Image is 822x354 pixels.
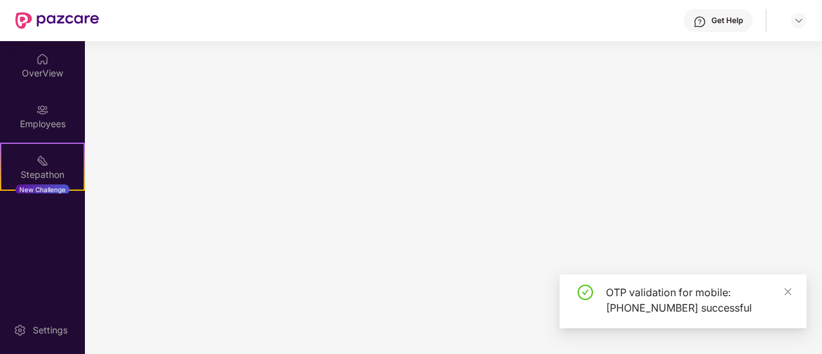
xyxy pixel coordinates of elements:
[1,168,84,181] div: Stepathon
[36,154,49,167] img: svg+xml;base64,PHN2ZyB4bWxucz0iaHR0cDovL3d3dy53My5vcmcvMjAwMC9zdmciIHdpZHRoPSIyMSIgaGVpZ2h0PSIyMC...
[36,53,49,66] img: svg+xml;base64,PHN2ZyBpZD0iSG9tZSIgeG1sbnM9Imh0dHA6Ly93d3cudzMub3JnLzIwMDAvc3ZnIiB3aWR0aD0iMjAiIG...
[578,285,593,300] span: check-circle
[711,15,743,26] div: Get Help
[693,15,706,28] img: svg+xml;base64,PHN2ZyBpZD0iSGVscC0zMngzMiIgeG1sbnM9Imh0dHA6Ly93d3cudzMub3JnLzIwMDAvc3ZnIiB3aWR0aD...
[783,287,792,296] span: close
[606,285,791,315] div: OTP validation for mobile: [PHONE_NUMBER] successful
[15,12,99,29] img: New Pazcare Logo
[14,324,26,337] img: svg+xml;base64,PHN2ZyBpZD0iU2V0dGluZy0yMHgyMCIgeG1sbnM9Imh0dHA6Ly93d3cudzMub3JnLzIwMDAvc3ZnIiB3aW...
[36,103,49,116] img: svg+xml;base64,PHN2ZyBpZD0iRW1wbG95ZWVzIiB4bWxucz0iaHR0cDovL3d3dy53My5vcmcvMjAwMC9zdmciIHdpZHRoPS...
[15,184,69,195] div: New Challenge
[29,324,71,337] div: Settings
[794,15,804,26] img: svg+xml;base64,PHN2ZyBpZD0iRHJvcGRvd24tMzJ4MzIiIHhtbG5zPSJodHRwOi8vd3d3LnczLm9yZy8yMDAwL3N2ZyIgd2...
